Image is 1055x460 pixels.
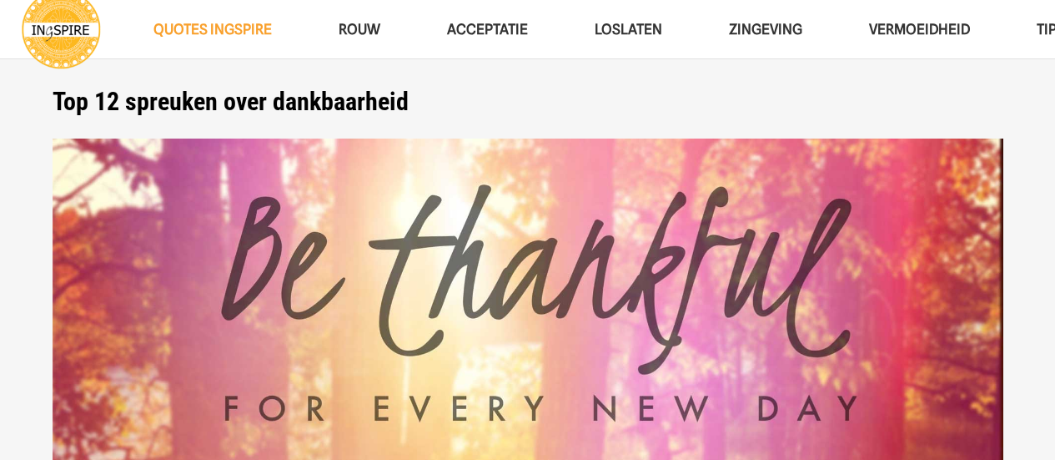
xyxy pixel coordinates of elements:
[729,21,802,38] span: Zingeving
[595,21,662,38] span: Loslaten
[305,8,414,51] a: ROUWROUW Menu
[696,8,836,51] a: ZingevingZingeving Menu
[836,8,1003,51] a: VERMOEIDHEIDVERMOEIDHEID Menu
[120,8,305,51] a: QUOTES INGSPIREQUOTES INGSPIRE Menu
[153,21,272,38] span: QUOTES INGSPIRE
[447,21,528,38] span: Acceptatie
[561,8,696,51] a: LoslatenLoslaten Menu
[53,87,1003,117] h1: Top 12 spreuken over dankbaarheid
[339,21,380,38] span: ROUW
[414,8,561,51] a: AcceptatieAcceptatie Menu
[869,21,970,38] span: VERMOEIDHEID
